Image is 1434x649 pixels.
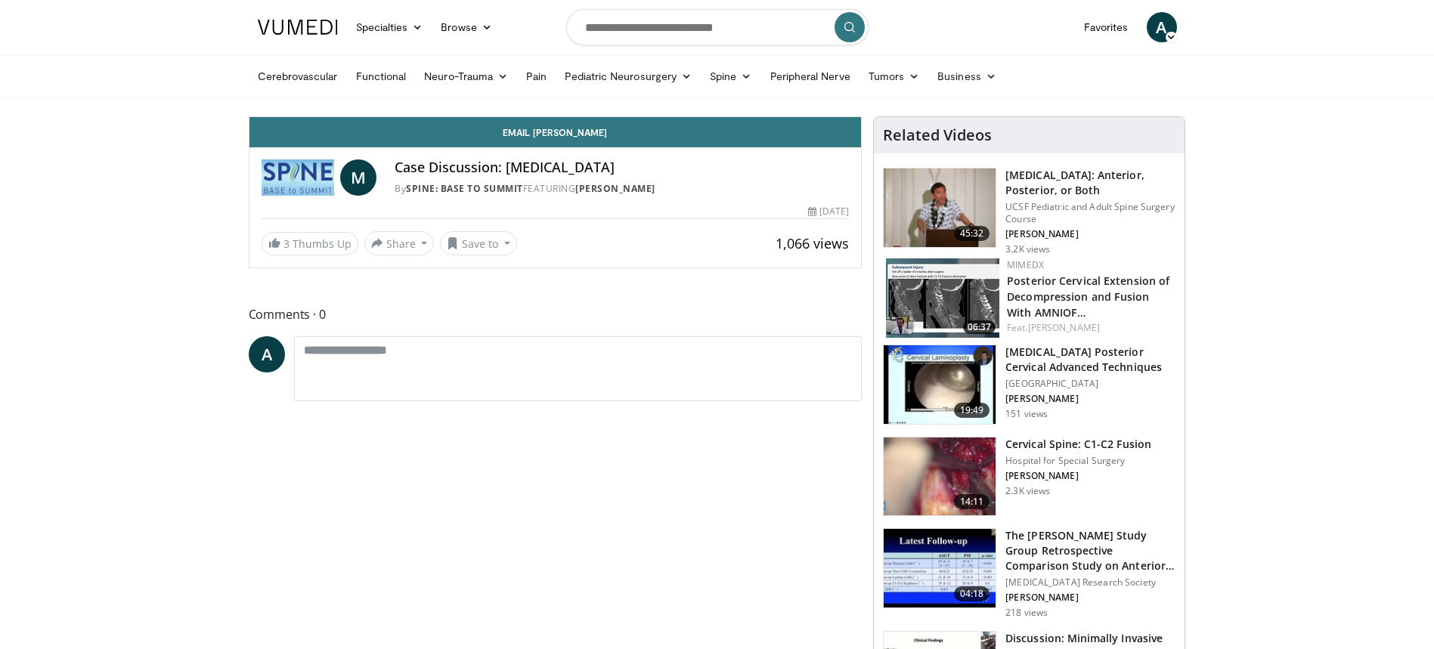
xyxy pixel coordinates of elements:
input: Search topics, interventions [566,9,869,45]
span: 06:37 [963,320,996,334]
div: [DATE] [808,205,849,218]
a: M [340,159,376,196]
span: 3 [283,236,290,251]
span: 45:32 [954,226,990,241]
a: Functional [347,61,416,91]
a: Pediatric Neurosurgery [556,61,701,91]
h3: [MEDICAL_DATA]: Anterior, Posterior, or Both [1005,168,1175,198]
a: Business [928,61,1005,91]
a: 3 Thumbs Up [262,232,358,255]
p: 2.3K views [1005,485,1050,497]
p: Hospital for Special Surgery [1005,455,1151,467]
h4: Case Discussion: [MEDICAL_DATA] [395,159,849,176]
span: Comments 0 [249,304,863,324]
p: [MEDICAL_DATA] Research Society [1005,576,1175,589]
a: 45:32 [MEDICAL_DATA]: Anterior, Posterior, or Both UCSF Pediatric and Adult Spine Surgery Course ... [883,168,1175,255]
span: 14:11 [954,494,990,509]
a: Posterior Cervical Extension of Decompression and Fusion With AMNIOF… [1007,274,1169,320]
a: A [1147,12,1177,42]
a: [PERSON_NAME] [1028,321,1100,334]
p: 151 views [1005,408,1048,420]
a: Peripheral Nerve [761,61,859,91]
img: 17a1a6dd-787c-423e-94a1-c7a667a649ee.150x105_q85_crop-smart_upscale.jpg [884,529,996,607]
h3: Cervical Spine: C1-C2 Fusion [1005,437,1151,452]
a: Specialties [347,12,432,42]
p: 218 views [1005,607,1048,619]
span: 19:49 [954,403,990,418]
p: [PERSON_NAME] [1005,228,1175,240]
p: [PERSON_NAME] [1005,393,1175,405]
img: 39881e2b-1492-44db-9479-cec6abaf7e70.150x105_q85_crop-smart_upscale.jpg [884,168,996,247]
a: Pain [517,61,556,91]
button: Save to [440,231,517,255]
p: [PERSON_NAME] [1005,470,1151,482]
span: 1,066 views [776,234,849,252]
button: Share [364,231,435,255]
a: 04:18 The [PERSON_NAME] Study Group Retrospective Comparison Study on Anterior Ver… [MEDICAL_DATA... [883,528,1175,619]
img: Spine: Base to Summit [262,159,335,196]
img: c51e2cc9-3e2e-4ca4-a943-ee67790e077c.150x105_q85_crop-smart_upscale.jpg [884,437,996,516]
span: 04:18 [954,586,990,601]
a: 19:49 [MEDICAL_DATA] Posterior Cervical Advanced Techniques [GEOGRAPHIC_DATA] [PERSON_NAME] 151 v... [883,345,1175,425]
p: 3.2K views [1005,243,1050,255]
a: Email [PERSON_NAME] [249,117,862,147]
img: 870ffff8-2fe6-4319-b880-d4926705d09e.150x105_q85_crop-smart_upscale.jpg [886,258,999,338]
div: By FEATURING [395,182,849,196]
a: A [249,336,285,372]
h4: Related Videos [883,126,992,144]
a: Browse [432,12,501,42]
a: 14:11 Cervical Spine: C1-C2 Fusion Hospital for Special Surgery [PERSON_NAME] 2.3K views [883,437,1175,517]
h3: [MEDICAL_DATA] Posterior Cervical Advanced Techniques [1005,345,1175,375]
a: Cerebrovascular [249,61,347,91]
a: MIMEDX [1007,258,1044,271]
a: Tumors [859,61,929,91]
a: Spine [701,61,760,91]
p: UCSF Pediatric and Adult Spine Surgery Course [1005,201,1175,225]
h3: The [PERSON_NAME] Study Group Retrospective Comparison Study on Anterior Ver… [1005,528,1175,573]
a: Favorites [1075,12,1138,42]
img: VuMedi Logo [258,20,338,35]
a: [PERSON_NAME] [575,182,655,195]
a: Spine: Base to Summit [406,182,523,195]
div: Feat. [1007,321,1172,335]
p: [GEOGRAPHIC_DATA] [1005,378,1175,390]
img: bd44c2d2-e3bb-406c-8f0d-7832ae021590.150x105_q85_crop-smart_upscale.jpg [884,345,996,424]
p: [PERSON_NAME] [1005,592,1175,604]
a: Neuro-Trauma [415,61,517,91]
a: 06:37 [886,258,999,338]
